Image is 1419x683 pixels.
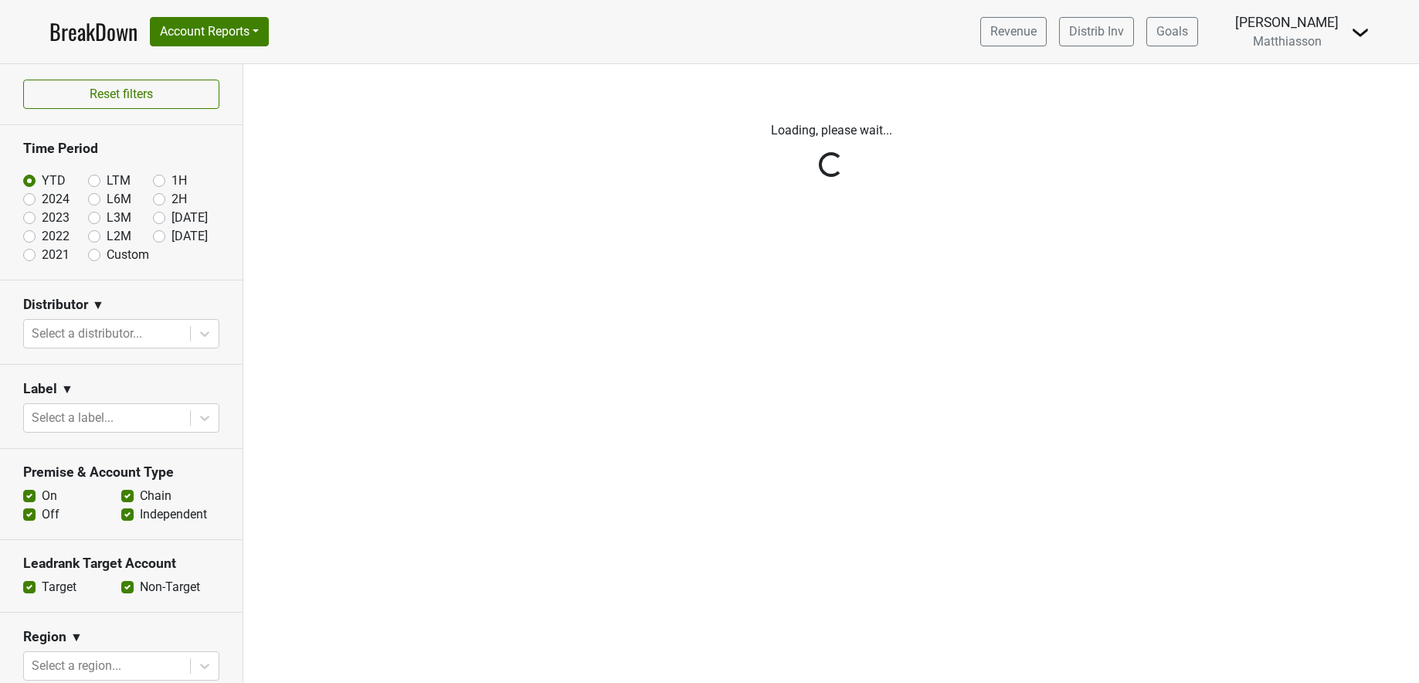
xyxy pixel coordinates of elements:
[1351,23,1370,42] img: Dropdown Menu
[980,17,1047,46] a: Revenue
[402,121,1260,140] p: Loading, please wait...
[1059,17,1134,46] a: Distrib Inv
[150,17,269,46] button: Account Reports
[49,15,137,48] a: BreakDown
[1235,12,1339,32] div: [PERSON_NAME]
[1146,17,1198,46] a: Goals
[1253,34,1322,49] span: Matthiasson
